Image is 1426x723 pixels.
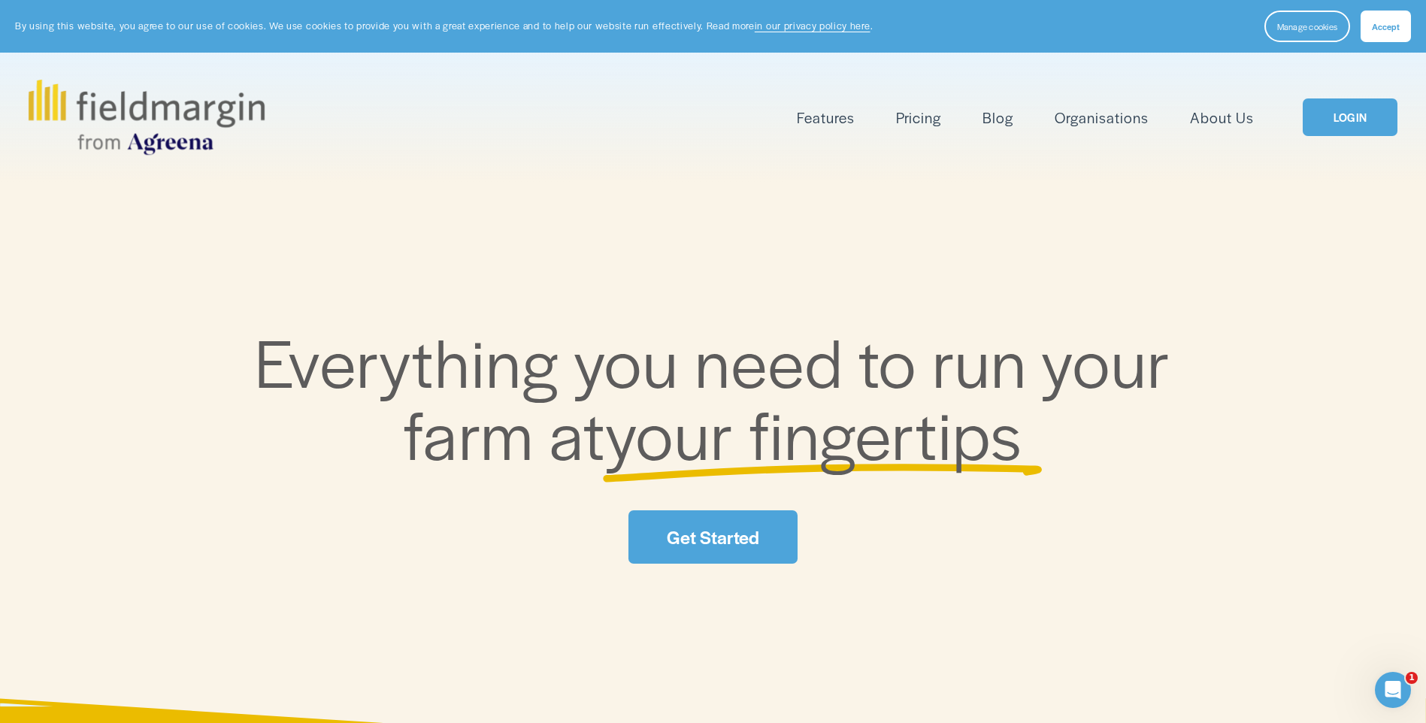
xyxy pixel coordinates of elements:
[755,19,870,32] a: in our privacy policy here
[605,386,1022,479] span: your fingertips
[1264,11,1350,42] button: Manage cookies
[1190,105,1254,130] a: About Us
[797,107,855,129] span: Features
[1406,672,1418,684] span: 1
[1372,20,1400,32] span: Accept
[1375,672,1411,708] iframe: Intercom live chat
[896,105,941,130] a: Pricing
[15,19,873,33] p: By using this website, you agree to our use of cookies. We use cookies to provide you with a grea...
[1303,98,1397,137] a: LOGIN
[628,510,797,564] a: Get Started
[982,105,1013,130] a: Blog
[1055,105,1149,130] a: Organisations
[29,80,265,155] img: fieldmargin.com
[255,313,1186,479] span: Everything you need to run your farm at
[797,105,855,130] a: folder dropdown
[1277,20,1337,32] span: Manage cookies
[1361,11,1411,42] button: Accept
